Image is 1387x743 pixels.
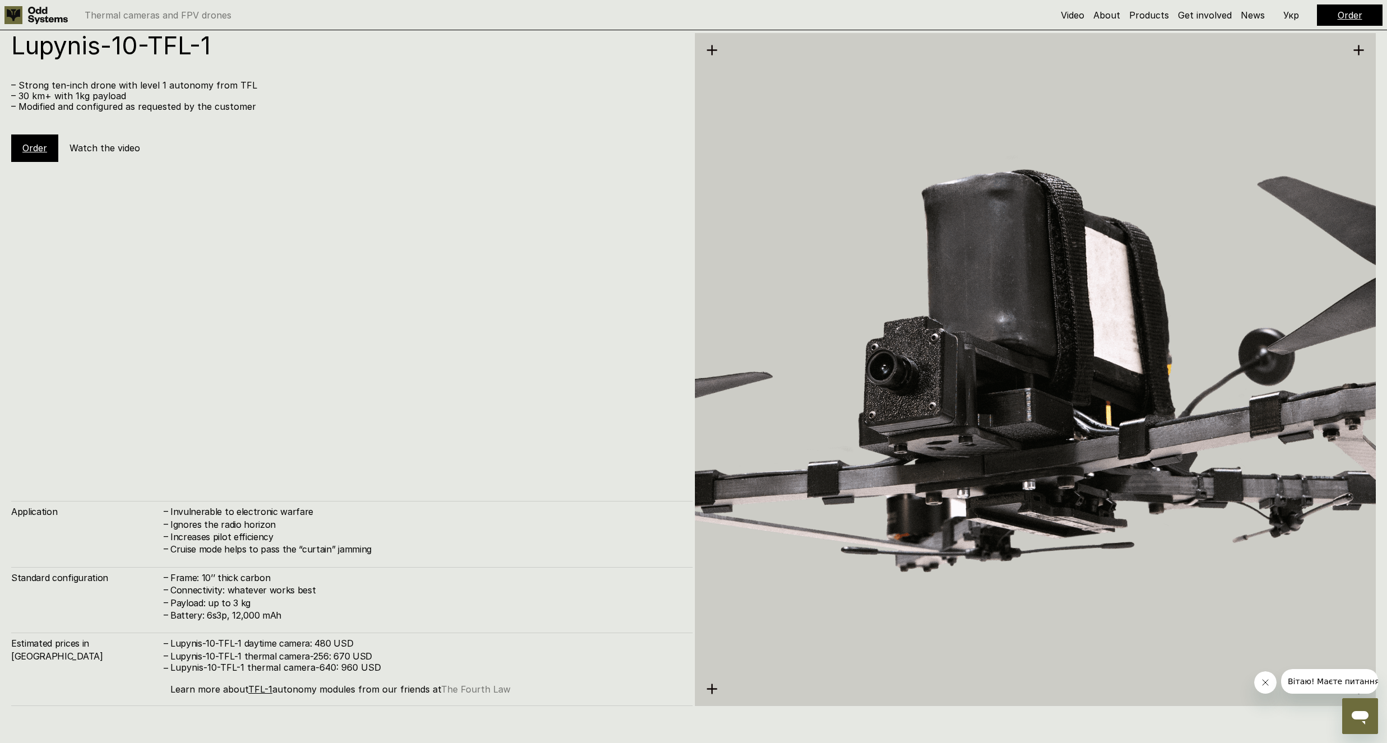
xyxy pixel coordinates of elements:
[170,637,681,649] h4: Lupynis-10-TFL-1 daytime camera: 480 USD
[170,597,681,609] h4: Payload: up to 3 kg
[11,33,681,58] h1: Lupynis-10-TFL-1
[1338,10,1362,21] a: Order
[164,542,168,555] h4: –
[170,662,681,695] p: Lupynis-10-TFL-1 thermal camera-640: 960 USD Learn more about autonomy modules from our friends at
[170,543,681,555] h4: Cruise mode helps to pass the “curtain” jamming
[164,583,168,596] h4: –
[1283,11,1299,20] p: Укр
[164,530,168,542] h4: –
[164,505,168,517] h4: –
[170,650,681,662] h4: Lupynis-10-TFL-1 thermal camera-256: 670 USD
[170,505,681,518] h4: Invulnerable to electronic warfare
[11,572,163,584] h4: Standard configuration
[170,531,681,543] h4: Increases pilot efficiency
[248,684,272,695] a: TFL-1
[1178,10,1232,21] a: Get involved
[441,684,511,695] a: The Fourth Law
[164,571,168,583] h4: –
[164,609,168,621] h4: –
[1093,10,1120,21] a: About
[170,584,681,596] h4: Connectivity: whatever works best
[164,596,168,608] h4: –
[1281,669,1378,694] iframe: Message from company
[170,518,681,531] h4: Ignores the radio horizon
[11,101,681,112] p: – Modified and configured as requested by the customer
[1241,10,1265,21] a: News
[170,609,681,621] h4: Battery: 6s3p, 12,000 mAh
[164,662,168,674] h4: –
[164,649,168,662] h4: –
[85,11,231,20] p: Thermal cameras and FPV drones
[11,505,163,518] h4: Application
[1342,698,1378,734] iframe: Button to launch messaging window
[170,572,681,584] h4: Frame: 10’’ thick carbon
[11,91,681,101] p: – 30 km+ with 1kg payload
[1254,671,1277,694] iframe: Close message
[7,8,103,17] span: Вітаю! Маєте питання?
[1061,10,1084,21] a: Video
[69,142,140,154] h5: Watch the video
[11,80,681,91] p: – Strong ten-inch drone with level 1 autonomy from TFL
[164,517,168,530] h4: –
[164,637,168,649] h4: –
[22,142,47,154] a: Order
[11,637,163,662] h4: Estimated prices in [GEOGRAPHIC_DATA]
[1129,10,1169,21] a: Products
